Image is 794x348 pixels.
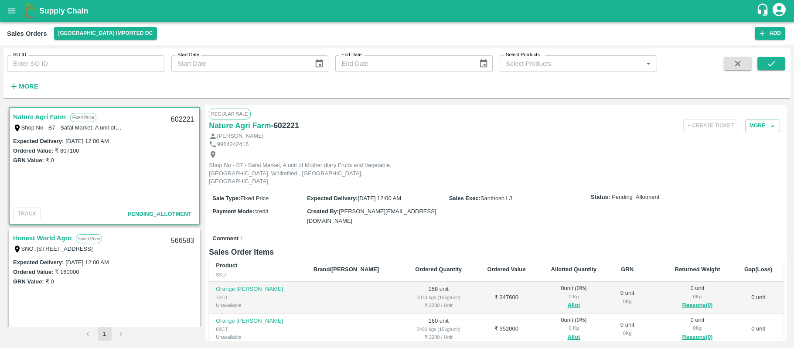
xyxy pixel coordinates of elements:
[545,293,603,300] div: 0 Kg
[13,111,66,123] a: Nature Agri Farm
[307,208,339,215] label: Created By :
[311,55,327,72] button: Choose date
[669,316,726,342] div: 0 unit
[216,262,237,269] b: Product
[7,55,164,72] input: Enter SO ID
[212,208,254,215] label: Payment Mode :
[13,232,72,244] a: Honest World Agro
[669,293,726,300] div: 0 Kg
[13,259,64,266] label: Expected Delivery :
[675,266,720,273] b: Returned Weight
[314,266,379,273] b: Brand/[PERSON_NAME]
[755,27,785,40] button: Add
[13,157,44,164] label: GRN Value:
[216,317,300,325] p: Orange [PERSON_NAME]
[617,297,638,305] div: 0 Kg
[216,285,300,293] p: Orange [PERSON_NAME]
[409,301,468,309] div: ₹ 2200 / Unit
[70,113,96,122] p: Fixed Price
[415,266,462,273] b: Ordered Quantity
[240,195,269,201] span: Fixed Price
[545,316,603,342] div: 0 unit ( 0 %)
[2,1,22,21] button: open drawer
[643,58,654,69] button: Open
[7,28,47,39] div: Sales Orders
[177,51,199,58] label: Start Date
[65,259,109,266] label: [DATE] 12:00 AM
[545,284,603,310] div: 0 unit ( 0 %)
[617,321,638,337] div: 0 unit
[756,3,771,19] div: customer-support
[212,235,242,243] label: Comment :
[19,83,38,90] strong: More
[669,324,726,332] div: 0 Kg
[568,332,580,342] button: Allot
[307,195,358,201] label: Expected Delivery :
[22,2,39,20] img: logo
[591,193,610,201] label: Status:
[217,140,249,149] p: 9964242416
[21,124,419,131] label: Shop No - B7 - Safal Market, A unit of Mother diary Fruits and Vegetable, [GEOGRAPHIC_DATA], Whil...
[502,58,640,69] input: Select Products
[669,300,726,310] button: Reasons(0)
[358,195,401,201] span: [DATE] 12:00 AM
[39,5,756,17] a: Supply Chain
[39,7,88,15] b: Supply Chain
[745,119,780,132] button: More
[54,27,157,40] button: Select DC
[13,138,64,144] label: Expected Delivery :
[475,282,538,314] td: ₹ 347600
[13,278,44,285] label: GRN Value:
[80,327,129,341] nav: pagination navigation
[13,147,53,154] label: Ordered Value:
[209,161,405,186] p: Shop No - B7 - Safal Market, A unit of Mother diary Fruits and Vegetable, [GEOGRAPHIC_DATA], Whil...
[341,51,361,58] label: End Date
[216,333,300,341] div: Unavailable
[166,109,199,130] div: 602221
[65,138,109,144] label: [DATE] 12:00 AM
[55,147,79,154] label: ₹ 807100
[216,301,300,309] div: Unavailable
[409,325,468,333] div: 2400 kgs (15kg/unit)
[209,119,271,132] a: Nature Agri Farm
[771,2,787,20] div: account of current user
[506,51,540,58] label: Select Products
[216,293,300,301] div: 72CT
[487,266,525,273] b: Ordered Value
[171,55,307,72] input: Start Date
[621,266,634,273] b: GRN
[335,55,471,72] input: End Date
[669,284,726,310] div: 0 unit
[617,289,638,305] div: 0 unit
[449,195,480,201] label: Sales Exec :
[271,119,299,132] h6: - 602221
[475,314,538,345] td: ₹ 352000
[402,282,475,314] td: 158 unit
[55,269,79,275] label: ₹ 160000
[669,332,726,342] button: Reasons(0)
[568,300,580,310] button: Allot
[212,195,240,201] label: Sale Type :
[254,208,268,215] span: credit
[216,325,300,333] div: 88CT
[217,132,264,140] p: [PERSON_NAME]
[409,293,468,301] div: 2370 kgs (15kg/unit)
[13,51,26,58] label: SO ID
[545,324,603,332] div: 0 Kg
[209,109,250,119] span: Regular Sale
[216,271,300,279] div: SKU
[46,278,54,285] label: ₹ 0
[733,314,784,345] td: 0 unit
[617,329,638,337] div: 0 Kg
[128,211,192,217] span: Pending_Allotment
[307,208,436,224] span: [PERSON_NAME][EMAIL_ADDRESS][DOMAIN_NAME]
[76,234,102,243] p: Fixed Price
[612,193,659,201] span: Pending_Allotment
[475,55,492,72] button: Choose date
[402,314,475,345] td: 160 unit
[551,266,597,273] b: Allotted Quantity
[744,266,772,273] b: Gap(Loss)
[209,246,784,258] h6: Sales Order Items
[7,79,41,94] button: More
